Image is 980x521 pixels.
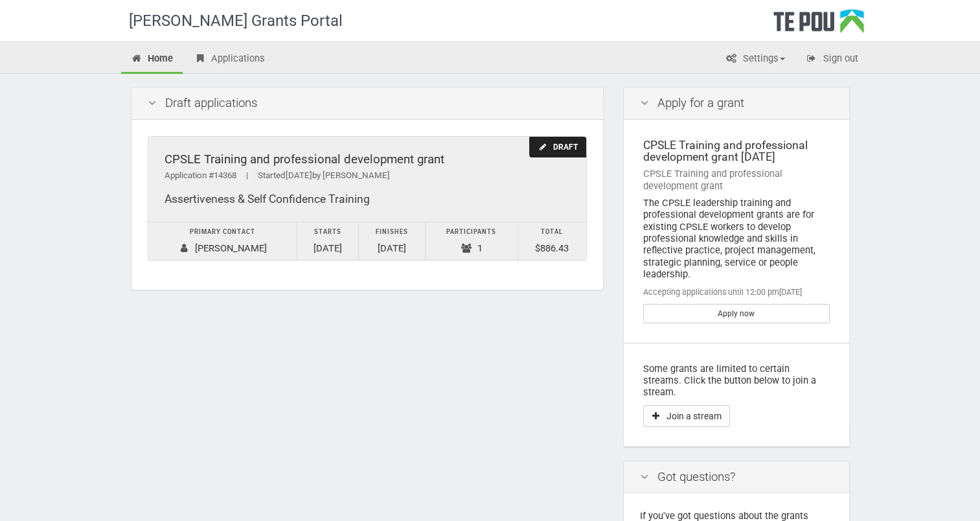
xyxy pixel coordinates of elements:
div: Te Pou Logo [773,9,864,41]
td: [PERSON_NAME] [148,222,297,260]
span: | [236,170,258,180]
div: Application #14368 Started by [PERSON_NAME] [165,169,570,183]
div: The CPSLE leadership training and professional development grants are for existing CPSLE workers ... [643,197,830,280]
div: Finishes [365,226,418,239]
p: Some grants are limited to certain streams. Click the button below to join a stream. [643,363,830,399]
a: Home [121,45,183,74]
td: [DATE] [358,222,425,260]
div: CPSLE Training and professional development grant [DATE] [643,139,830,163]
div: Draft [529,137,586,158]
button: Join a stream [643,405,730,427]
td: [DATE] [297,222,359,260]
div: Primary contact [155,226,291,239]
div: Accepting applications until 12:00 pm[DATE] [643,286,830,298]
div: Got questions? [624,461,849,494]
td: 1 [426,222,518,260]
a: Applications [184,45,275,74]
div: Draft applications [131,87,603,120]
td: $886.43 [518,222,586,260]
div: Participants [432,226,511,239]
a: Sign out [796,45,868,74]
div: Starts [304,226,352,239]
span: [DATE] [286,170,312,180]
a: Apply now [643,304,830,323]
div: Apply for a grant [624,87,849,120]
div: CPSLE Training and professional development grant [643,168,830,192]
a: Settings [716,45,795,74]
div: Assertiveness & Self Confidence Training [165,192,570,206]
div: Total [525,226,580,239]
div: CPSLE Training and professional development grant [165,153,570,167]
